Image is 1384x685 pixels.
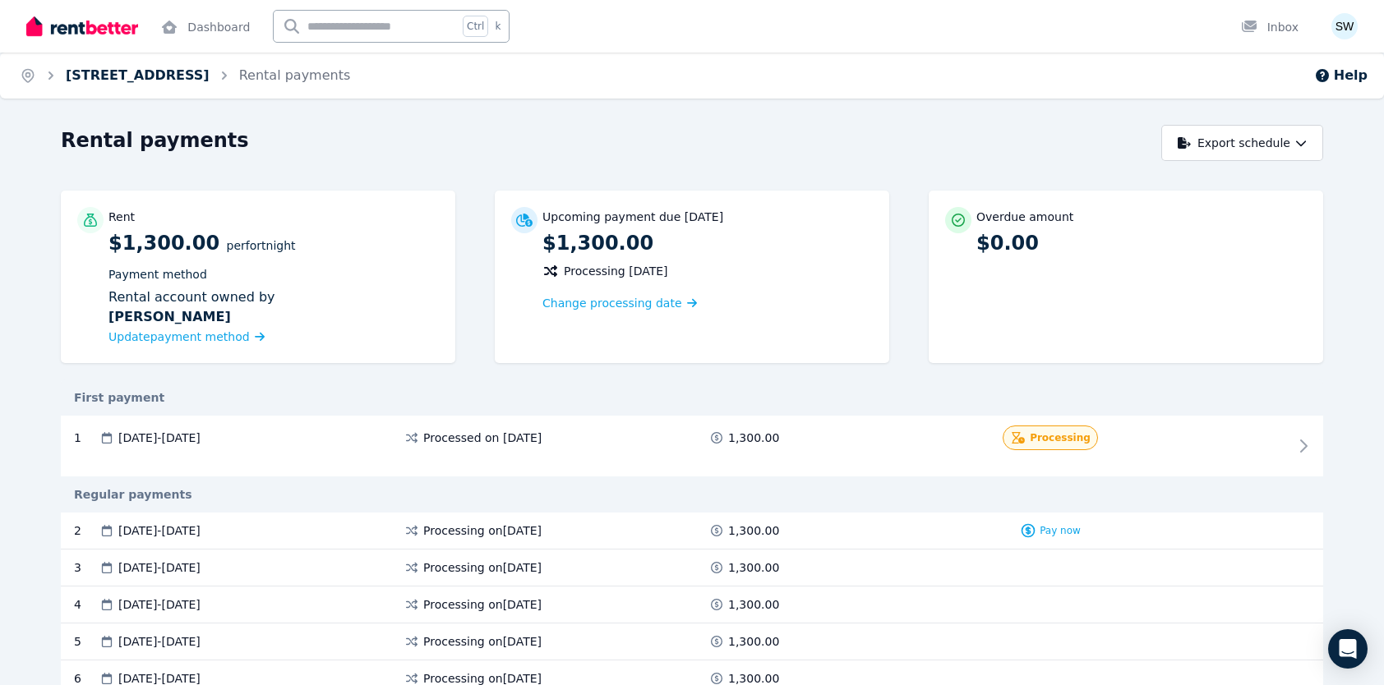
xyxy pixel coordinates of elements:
span: Processing [1030,431,1091,444]
span: Processing on [DATE] [423,559,542,576]
div: 2 [74,522,99,539]
b: [PERSON_NAME] [108,307,231,327]
p: Upcoming payment due [DATE] [542,209,723,225]
button: Help [1314,66,1368,85]
span: [DATE] - [DATE] [118,522,201,539]
div: 3 [74,559,99,576]
a: Change processing date [542,295,697,311]
span: 1,300.00 [728,430,779,446]
img: Samantha Wren [1331,13,1358,39]
span: Ctrl [463,16,488,37]
span: k [495,20,501,33]
div: Open Intercom Messenger [1328,629,1368,669]
span: Processing on [DATE] [423,522,542,539]
span: per Fortnight [227,239,296,252]
span: 1,300.00 [728,596,779,613]
p: $1,300.00 [542,230,873,256]
span: [DATE] - [DATE] [118,430,201,446]
span: [DATE] - [DATE] [118,633,201,650]
button: Export schedule [1161,125,1323,161]
p: Rent [108,209,135,225]
span: Pay now [1040,524,1081,537]
span: Change processing date [542,295,682,311]
div: 5 [74,633,99,650]
img: RentBetter [26,14,138,39]
div: First payment [61,389,1323,406]
span: Processing on [DATE] [423,596,542,613]
p: $1,300.00 [108,230,439,347]
span: Processing [DATE] [564,263,668,279]
div: Regular payments [61,486,1323,503]
p: Payment method [108,266,439,283]
span: [DATE] - [DATE] [118,559,201,576]
p: $0.00 [976,230,1307,256]
span: Processing on [DATE] [423,633,542,650]
div: 1 [74,430,99,446]
h1: Rental payments [61,127,249,154]
span: Processed on [DATE] [423,430,542,446]
a: Rental payments [239,67,351,83]
span: 1,300.00 [728,559,779,576]
span: 1,300.00 [728,633,779,650]
div: 4 [74,596,99,613]
a: [STREET_ADDRESS] [66,67,210,83]
div: Rental account owned by [108,287,439,327]
p: Overdue amount [976,209,1073,225]
span: [DATE] - [DATE] [118,596,201,613]
span: 1,300.00 [728,522,779,539]
div: Inbox [1241,19,1299,35]
span: Update payment method [108,330,250,343]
